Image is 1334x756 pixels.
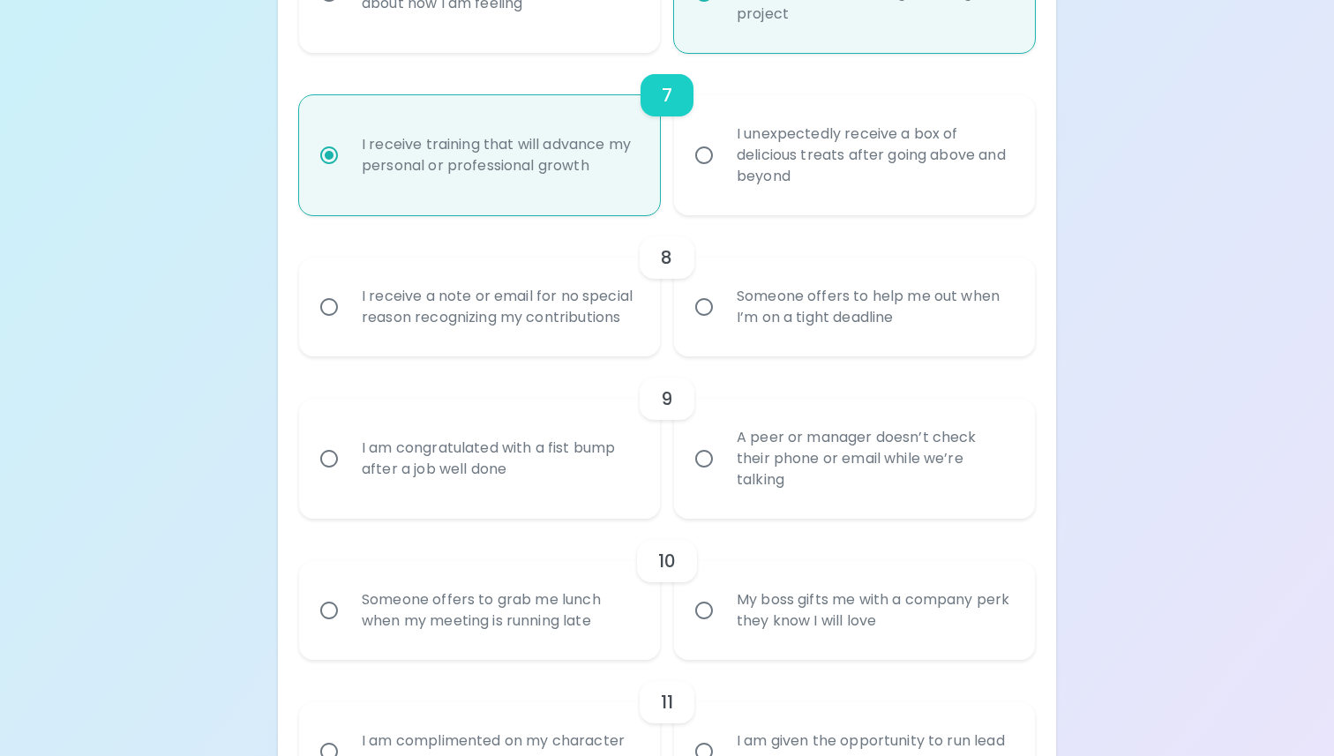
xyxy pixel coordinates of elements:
div: Someone offers to grab me lunch when my meeting is running late [348,568,650,653]
h6: 10 [658,547,676,575]
h6: 7 [662,81,672,109]
div: A peer or manager doesn’t check their phone or email while we’re talking [723,406,1025,512]
h6: 8 [661,243,672,272]
div: I receive a note or email for no special reason recognizing my contributions [348,265,650,349]
h6: 9 [661,385,672,413]
div: Someone offers to help me out when I’m on a tight deadline [723,265,1025,349]
div: I am congratulated with a fist bump after a job well done [348,416,650,501]
div: I unexpectedly receive a box of delicious treats after going above and beyond [723,102,1025,208]
div: My boss gifts me with a company perk they know I will love [723,568,1025,653]
div: choice-group-check [299,356,1035,519]
h6: 11 [661,688,673,716]
div: I receive training that will advance my personal or professional growth [348,113,650,198]
div: choice-group-check [299,53,1035,215]
div: choice-group-check [299,215,1035,356]
div: choice-group-check [299,519,1035,660]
